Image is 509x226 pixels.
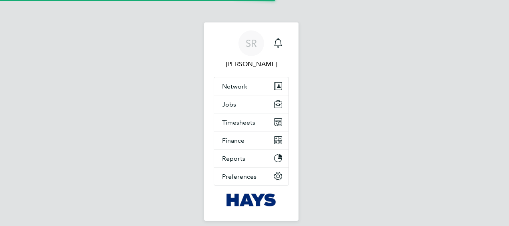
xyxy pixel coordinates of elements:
span: SR [246,38,257,48]
button: Timesheets [214,113,289,131]
button: Reports [214,149,289,167]
button: Finance [214,131,289,149]
span: Jobs [222,101,236,108]
button: Preferences [214,167,289,185]
span: Finance [222,137,244,144]
nav: Main navigation [204,22,299,221]
span: Samantha Robinson [214,59,289,69]
a: Go to home page [214,194,289,206]
a: SR[PERSON_NAME] [214,30,289,69]
button: Jobs [214,95,289,113]
button: Network [214,77,289,95]
span: Network [222,83,247,90]
span: Preferences [222,173,257,180]
img: hays-logo-retina.png [226,194,277,206]
span: Timesheets [222,119,255,126]
span: Reports [222,155,245,162]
